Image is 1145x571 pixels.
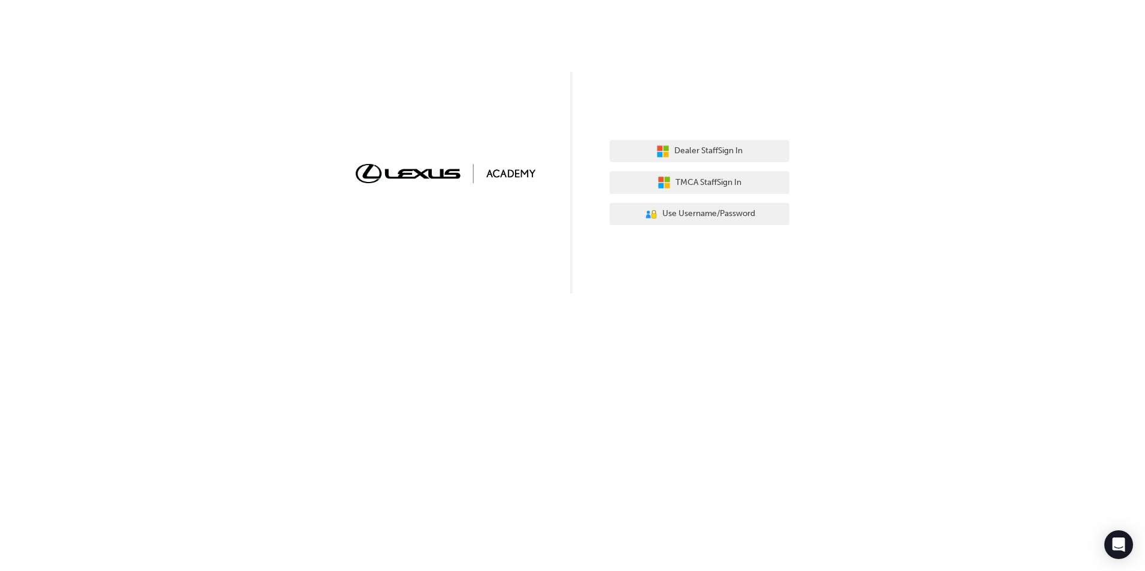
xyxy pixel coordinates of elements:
img: Trak [356,164,535,183]
span: Use Username/Password [662,207,755,221]
span: TMCA Staff Sign In [676,176,741,190]
button: Dealer StaffSign In [610,140,789,163]
button: Use Username/Password [610,203,789,226]
div: Open Intercom Messenger [1104,530,1133,559]
span: Dealer Staff Sign In [674,144,743,158]
button: TMCA StaffSign In [610,171,789,194]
